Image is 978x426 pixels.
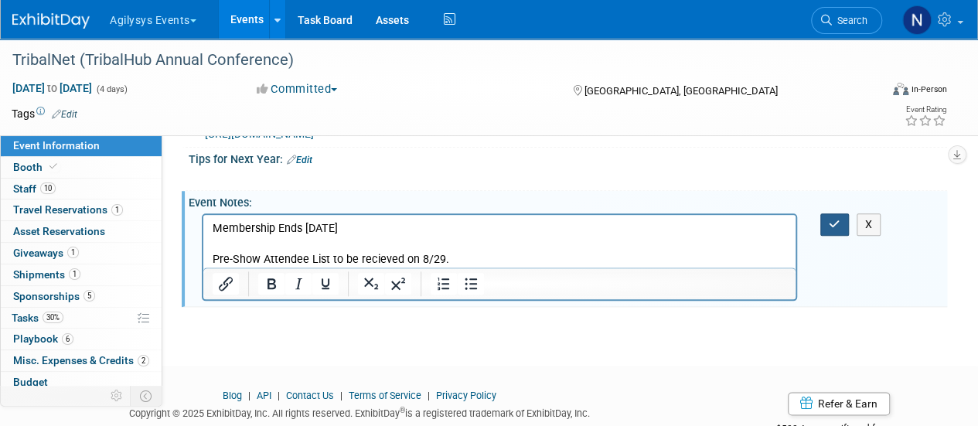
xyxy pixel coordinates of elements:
[258,273,285,295] button: Bold
[1,199,162,220] a: Travel Reservations1
[13,247,79,259] span: Giveaways
[83,290,95,302] span: 5
[1,221,162,242] a: Asset Reservations
[436,390,496,401] a: Privacy Policy
[7,46,867,74] div: TribalNet (TribalHub Annual Conference)
[13,139,100,152] span: Event Information
[95,84,128,94] span: (4 days)
[400,406,405,414] sup: ®
[893,83,908,95] img: Format-Inperson.png
[811,7,882,34] a: Search
[1,157,162,178] a: Booth
[1,135,162,156] a: Event Information
[67,247,79,258] span: 1
[1,372,162,393] a: Budget
[12,106,77,121] td: Tags
[13,354,149,366] span: Misc. Expenses & Credits
[431,273,457,295] button: Numbered list
[1,286,162,307] a: Sponsorships5
[312,273,339,295] button: Underline
[244,390,254,401] span: |
[857,213,881,236] button: X
[138,355,149,366] span: 2
[1,329,162,349] a: Playbook6
[104,386,131,406] td: Personalize Event Tab Strip
[385,273,411,295] button: Superscript
[13,332,73,345] span: Playbook
[1,350,162,371] a: Misc. Expenses & Credits2
[205,128,314,140] a: [URL][DOMAIN_NAME]
[131,386,162,406] td: Toggle Event Tabs
[251,81,343,97] button: Committed
[13,268,80,281] span: Shipments
[287,155,312,165] a: Edit
[189,148,947,168] div: Tips for Next Year:
[13,290,95,302] span: Sponsorships
[12,403,707,421] div: Copyright © 2025 ExhibitDay, Inc. All rights reserved. ExhibitDay is a registered trademark of Ex...
[286,390,334,401] a: Contact Us
[1,179,162,199] a: Staff10
[223,390,242,401] a: Blog
[832,15,867,26] span: Search
[424,390,434,401] span: |
[49,162,57,171] i: Booth reservation complete
[13,203,123,216] span: Travel Reservations
[52,109,77,120] a: Edit
[274,390,284,401] span: |
[12,81,93,95] span: [DATE] [DATE]
[40,182,56,194] span: 10
[458,273,484,295] button: Bullet list
[349,390,421,401] a: Terms of Service
[69,268,80,280] span: 1
[13,161,60,173] span: Booth
[45,82,60,94] span: to
[12,312,63,324] span: Tasks
[43,312,63,323] span: 30%
[213,273,239,295] button: Insert/edit link
[902,5,932,35] img: Natalie Morin
[62,333,73,345] span: 6
[905,106,946,114] div: Event Rating
[336,390,346,401] span: |
[203,215,796,268] iframe: Rich Text Area
[788,392,890,415] a: Refer & Earn
[810,80,947,104] div: Event Format
[189,191,947,210] div: Event Notes:
[1,264,162,285] a: Shipments1
[1,243,162,264] a: Giveaways1
[111,204,123,216] span: 1
[257,390,271,401] a: API
[1,308,162,329] a: Tasks30%
[13,376,48,388] span: Budget
[13,182,56,195] span: Staff
[911,83,947,95] div: In-Person
[584,85,777,97] span: [GEOGRAPHIC_DATA], [GEOGRAPHIC_DATA]
[358,273,384,295] button: Subscript
[13,225,105,237] span: Asset Reservations
[12,13,90,29] img: ExhibitDay
[285,273,312,295] button: Italic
